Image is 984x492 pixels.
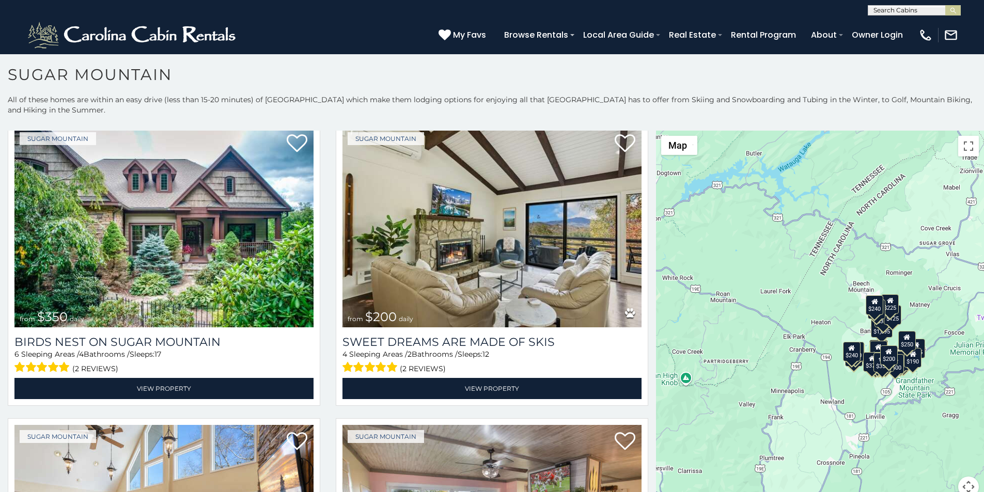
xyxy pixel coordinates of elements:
a: View Property [342,378,642,399]
a: Add to favorites [287,133,307,155]
div: $195 [892,351,909,371]
div: $240 [866,295,884,315]
span: daily [70,315,84,323]
span: 2 [408,350,412,359]
a: Browse Rentals [499,26,573,44]
a: About [806,26,842,44]
div: $350 [873,353,891,372]
a: Sugar Mountain [20,430,96,443]
a: Owner Login [847,26,908,44]
span: 4 [79,350,84,359]
a: Sweet Dreams Are Made Of Skis [342,335,642,349]
a: Add to favorites [287,431,307,453]
div: $125 [884,305,901,325]
div: $190 [904,348,922,368]
a: Sweet Dreams Are Made Of Skis from $200 daily [342,127,642,327]
span: $200 [365,309,397,324]
a: Local Area Guide [578,26,659,44]
span: 12 [482,350,489,359]
span: 6 [14,350,19,359]
span: 4 [342,350,347,359]
a: Add to favorites [615,431,635,453]
div: $200 [880,345,898,365]
img: Sweet Dreams Are Made Of Skis [342,127,642,327]
span: My Favs [453,28,486,41]
span: from [348,315,363,323]
div: $1,095 [871,318,893,338]
a: Birds Nest On Sugar Mountain [14,335,314,349]
button: Change map style [661,136,697,155]
div: $225 [882,294,899,314]
div: Sleeping Areas / Bathrooms / Sleeps: [14,349,314,375]
span: Map [668,140,687,151]
div: $250 [898,331,916,351]
div: $240 [843,342,861,361]
button: Toggle fullscreen view [958,136,979,156]
div: $155 [908,339,925,358]
span: from [20,315,35,323]
span: $350 [37,309,68,324]
div: $375 [864,352,881,372]
span: (2 reviews) [400,362,446,375]
span: daily [399,315,413,323]
img: White-1-2.png [26,20,240,51]
div: $300 [870,341,887,360]
img: Birds Nest On Sugar Mountain [14,127,314,327]
a: Sugar Mountain [348,132,424,145]
a: Rental Program [726,26,801,44]
span: (2 reviews) [72,362,118,375]
a: Birds Nest On Sugar Mountain from $350 daily [14,127,314,327]
img: mail-regular-white.png [944,28,958,42]
a: Sugar Mountain [20,132,96,145]
a: Real Estate [664,26,721,44]
img: phone-regular-white.png [918,28,933,42]
div: $190 [869,340,887,359]
a: Sugar Mountain [348,430,424,443]
div: Sleeping Areas / Bathrooms / Sleeps: [342,349,642,375]
span: 17 [154,350,161,359]
a: View Property [14,378,314,399]
a: My Favs [439,28,489,42]
a: Add to favorites [615,133,635,155]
